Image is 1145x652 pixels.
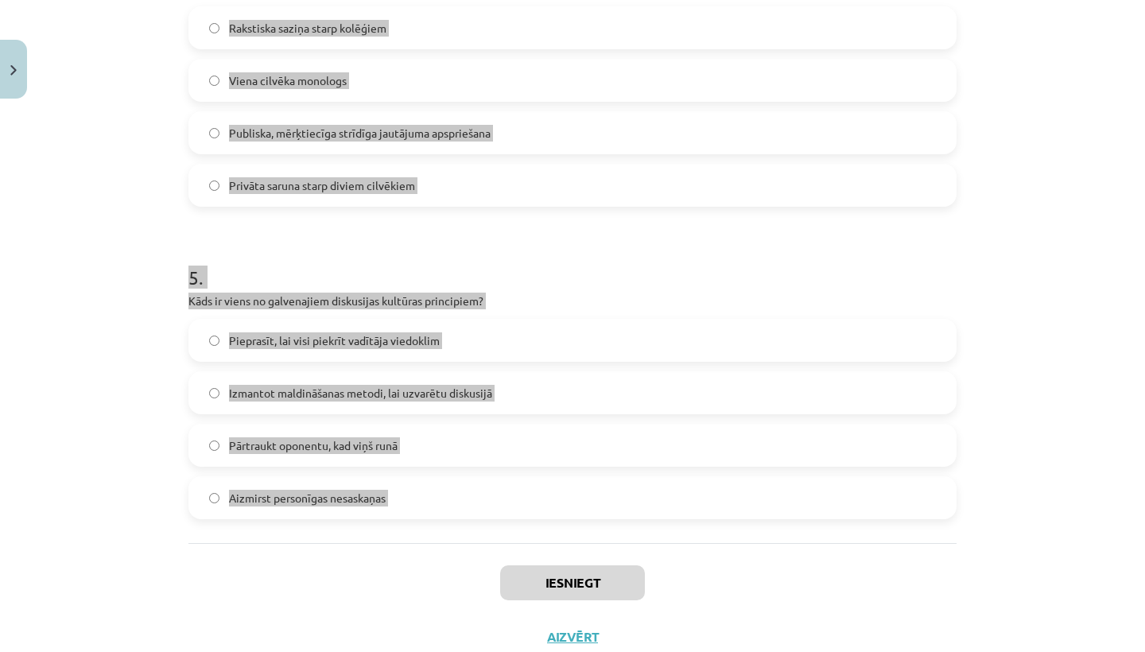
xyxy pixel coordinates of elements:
input: Pārtraukt oponentu, kad viņš runā [209,440,219,451]
span: Aizmirst personīgas nesaskaņas [229,490,386,506]
input: Publiska, mērķtiecīga strīdīga jautājuma apspriešana [209,128,219,138]
span: Pieprasīt, lai visi piekrīt vadītāja viedoklim [229,332,440,349]
button: Aizvērt [542,629,603,645]
span: Viena cilvēka monologs [229,72,347,89]
h1: 5 . [188,239,957,288]
span: Pārtraukt oponentu, kad viņš runā [229,437,398,454]
span: Privāta saruna starp diviem cilvēkiem [229,177,415,194]
input: Privāta saruna starp diviem cilvēkiem [209,180,219,191]
input: Izmantot maldināšanas metodi, lai uzvarētu diskusijā [209,388,219,398]
input: Aizmirst personīgas nesaskaņas [209,493,219,503]
span: Rakstiska saziņa starp kolēģiem [229,20,386,37]
input: Rakstiska saziņa starp kolēģiem [209,23,219,33]
button: Iesniegt [500,565,645,600]
span: Publiska, mērķtiecīga strīdīga jautājuma apspriešana [229,125,491,142]
input: Pieprasīt, lai visi piekrīt vadītāja viedoklim [209,336,219,346]
p: Kāds ir viens no galvenajiem diskusijas kultūras principiem? [188,293,957,309]
img: icon-close-lesson-0947bae3869378f0d4975bcd49f059093ad1ed9edebbc8119c70593378902aed.svg [10,65,17,76]
span: Izmantot maldināšanas metodi, lai uzvarētu diskusijā [229,385,492,402]
input: Viena cilvēka monologs [209,76,219,86]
